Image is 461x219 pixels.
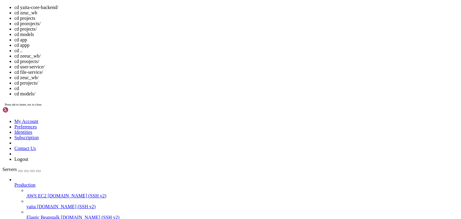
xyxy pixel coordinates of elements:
span: --- [240,150,247,155]
x-row: remote: Total 38 (delta 17), reused 38 (delta 17), pack-reused 0 (from 0) [2,79,383,84]
x-row: Updating adee483..73b520d [2,99,383,104]
x-row: remote: Enumerating objects: 38, done. [2,64,383,69]
span: +++++ [218,115,230,119]
span: --- [243,160,250,165]
a: AWS EC2 [DOMAIN_NAME] (SSH v2) [26,193,459,199]
a: Logout [14,157,28,162]
span: ~ [58,33,60,38]
li: cd prrojects/ [14,80,459,86]
li: cd models [14,32,459,37]
span: +++++++++ [218,135,240,140]
li: cd proojects/ [14,59,459,64]
x-row: payment-service/src/main/java/com/yaita/payment/config/OpenApiConfig.java | 6 [2,120,383,125]
x-row: user-service/src/main/java/com/yaita/user/controller/AdministratorController.java | 27 [2,130,383,135]
span: ------------- [259,145,291,150]
x-row: 11 files changed, 394 insertions(+), 150 deletions(-) [2,166,383,171]
span: Press tab to insert, esc to close. [5,103,42,106]
x-row: Last login: [DATE] from [TECHNICAL_ID] [2,28,383,33]
a: Production [14,182,459,188]
span: ++++++++++++ [218,155,247,160]
li: cd models/ [14,91,459,97]
li: cd appp [14,43,459,48]
li: cd prorojects/ [14,21,459,26]
x-row: See [URL][DOMAIN_NAME] or run: sudo pro status [2,13,383,18]
li: cd zeuc_wb/ [14,75,459,80]
x-row: remote: Counting objects: 100% (38/38), done. [2,69,383,74]
x-row: : $ git pull [2,48,383,53]
x-row: : $ ls [2,33,383,38]
a: My Account [14,119,38,124]
x-row: api-gateway/src/main/java/com/yaita/gateway/controller/RegistrationController.java | 0 [2,109,383,115]
x-row: user-service/src/main/java/com/yaita/user/controller/DriverController.java | 97 [2,145,383,150]
span: yaita [26,204,36,209]
x-row: user-service/src/main/java/com/yaita/user/controller/CustomerController.java | 51 [2,135,383,140]
x-row: adee483..73b520d main -> origin/main [2,94,383,99]
span: AWS EC2 [26,193,47,198]
a: Preferences [14,124,37,129]
x-row: remote: Compressing objects: 100% (10/10), done. [2,74,383,79]
x-row: From [URL][DOMAIN_NAME] [2,89,383,94]
li: cd yaita-core-backend/ [14,5,459,10]
a: Identities [14,130,32,135]
span: ------- [240,135,257,140]
x-row: Username for '[URL][DOMAIN_NAME]': sirtinashe [2,53,383,58]
span: ++++++++++ [218,160,243,165]
div: (47, 34) [121,176,124,181]
li: cd projects/ [14,26,459,32]
span: ~ [58,43,60,48]
span: - [221,120,223,124]
a: Contact Us [14,146,36,151]
span: -------- [336,125,355,130]
li: cd zeuc_wb [14,10,459,16]
span: Servers [2,167,17,172]
span: +++++ [218,130,230,135]
span: ubuntu@ip-172-31-91-17 [2,176,55,181]
span: [DOMAIN_NAME] (SSH v2) [48,193,107,198]
span: [DOMAIN_NAME] (SSH v2) [37,204,96,209]
span: +++++++++++++++++ [218,145,259,150]
li: cd .. [14,48,459,53]
x-row: api-gateway/src/main/resources/application.yml | 14 [2,115,383,120]
x-row: user-service/src/main/java/com/yaita/user/controller/DriverDocumentController.java | 37 [2,150,383,155]
li: yaita [DOMAIN_NAME] (SSH v2) [26,199,459,209]
x-row: user-service/src/main/java/com/yaita/user/controller/MerchantDocumentController.java | 39 [2,160,383,166]
span: +++++++++ [218,150,240,155]
span: +++++++++++++++++++++++++++++++++++++++++++++++++ [218,125,336,130]
li: cd user-service/ [14,64,459,70]
span: ~/yaita-core-backend [58,176,106,181]
li: cd projects [14,16,459,21]
x-row: Fast-forward [2,104,383,109]
li: AWS EC2 [DOMAIN_NAME] (SSH v2) [26,188,459,199]
span: ---- [230,130,240,135]
span: + [218,120,221,124]
span: Production [14,182,35,187]
span: ++++++ [218,140,233,145]
li: cd file-service/ [14,70,459,75]
li: cd zeeuc_wb/ [14,53,459,59]
x-row: user-service/src/main/java/com/yaita/user/config/SecurityConfig.java | 182 [2,125,383,130]
x-row: user-service/src/main/java/com/yaita/user/controller/CustomerDocumentController.java | 26 [2,140,383,145]
a: Subscription [14,135,39,140]
li: cd [14,86,459,91]
a: yaita [DOMAIN_NAME] (SSH v2) [26,204,459,209]
x-row: Password for '[URL][EMAIL_ADDRESS][DOMAIN_NAME]': [2,58,383,64]
x-row: : $ cd [2,176,383,181]
x-row: user-service/src/main/java/com/yaita/user/controller/MerchantController.java | 65 [2,155,383,160]
x-row: : $ cd yaita-core-backend/ [2,43,383,48]
span: ubuntu@ip-172-31-91-17 [2,43,55,48]
x-row: create mode 100644 api-gateway/src/main/java/com/yaita/gateway/controller/RegistrationController.... [2,171,383,176]
li: cd app [14,37,459,43]
x-row: Unpacking objects: 100% (38/38), 12.09 KiB | 182.00 KiB/s, done. [2,84,383,89]
span: --------- [247,155,269,160]
span: yaita-core-backend [2,38,46,43]
img: Shellngn [2,107,37,113]
x-row: Enable ESM Apps to receive additional future security updates. [2,7,383,13]
a: Servers [2,167,41,172]
span: ubuntu@ip-172-31-91-17 [2,48,55,53]
span: ~/yaita-core-backend [58,48,106,53]
span: --- [233,140,240,145]
span: ubuntu@ip-172-31-91-17 [2,33,55,38]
